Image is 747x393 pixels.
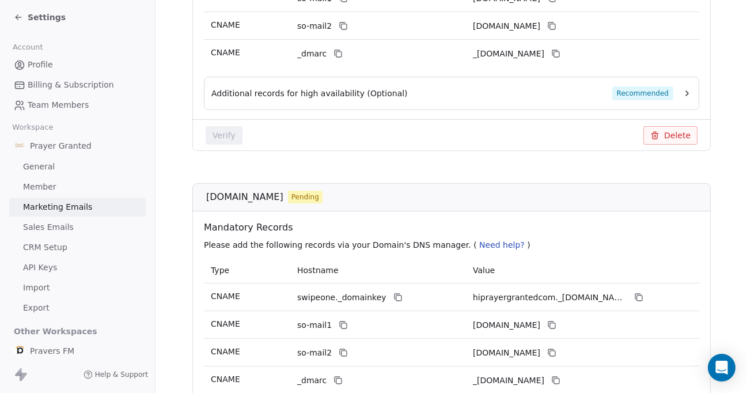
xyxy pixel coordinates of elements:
[297,347,332,359] span: so-mail2
[211,20,240,29] span: CNAME
[9,322,102,341] span: Other Workspaces
[211,347,240,356] span: CNAME
[9,157,146,176] a: General
[643,126,697,145] button: Delete
[9,75,146,95] a: Billing & Subscription
[95,370,148,379] span: Help & Support
[23,201,92,213] span: Marketing Emails
[297,266,339,275] span: Hostname
[14,12,66,23] a: Settings
[211,48,240,57] span: CNAME
[473,347,540,359] span: hiprayergrantedcom2.swipeone.email
[206,190,283,204] span: [DOMAIN_NAME]
[473,319,540,331] span: hiprayergrantedcom1.swipeone.email
[30,140,92,152] span: Prayer Granted
[204,221,704,235] span: Mandatory Records
[23,161,55,173] span: General
[23,181,56,193] span: Member
[473,375,544,387] span: _dmarc.swipeone.email
[297,292,386,304] span: swipeone._domainkey
[708,354,735,381] div: Open Intercom Messenger
[612,86,673,100] span: Recommended
[23,302,50,314] span: Export
[23,241,67,254] span: CRM Setup
[206,126,242,145] button: Verify
[23,262,57,274] span: API Keys
[479,240,525,250] span: Need help?
[211,264,283,277] p: Type
[9,55,146,74] a: Profile
[297,375,327,387] span: _dmarc
[23,221,74,233] span: Sales Emails
[291,192,318,202] span: Pending
[14,140,25,152] img: FB-Logo.png
[9,198,146,217] a: Marketing Emails
[23,282,50,294] span: Import
[9,298,146,318] a: Export
[28,79,114,91] span: Billing & Subscription
[297,20,332,32] span: so-mail2
[204,239,704,251] p: Please add the following records via your Domain's DNS manager. ( )
[9,96,146,115] a: Team Members
[9,238,146,257] a: CRM Setup
[297,48,327,60] span: _dmarc
[211,292,240,301] span: CNAME
[7,39,48,56] span: Account
[473,20,540,32] span: prayersgrantedcom2.swipeone.email
[473,266,495,275] span: Value
[211,86,692,100] button: Additional records for high availability (Optional)Recommended
[9,278,146,297] a: Import
[9,218,146,237] a: Sales Emails
[473,48,544,60] span: _dmarc.swipeone.email
[84,370,148,379] a: Help & Support
[211,375,240,384] span: CNAME
[211,88,408,99] span: Additional records for high availability (Optional)
[9,258,146,277] a: API Keys
[7,119,58,136] span: Workspace
[211,319,240,328] span: CNAME
[28,12,66,23] span: Settings
[28,59,53,71] span: Profile
[28,99,89,111] span: Team Members
[30,345,74,357] span: Prayers FM
[14,345,25,357] img: web-app-manifest-512x512.png
[9,177,146,197] a: Member
[473,292,627,304] span: hiprayergrantedcom._domainkey.swipeone.email
[297,319,332,331] span: so-mail1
